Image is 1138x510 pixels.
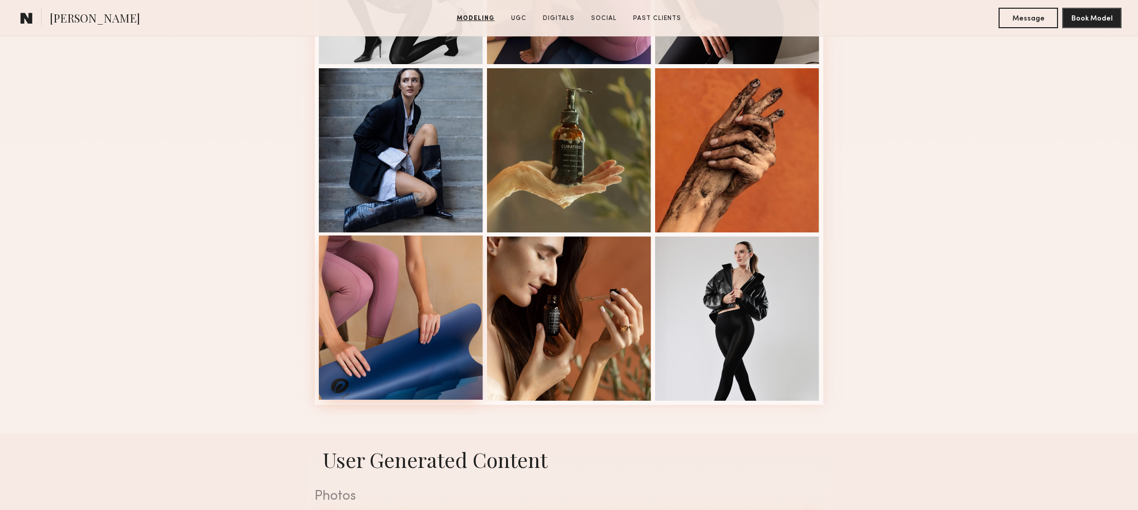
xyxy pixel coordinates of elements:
[1062,13,1122,22] a: Book Model
[315,490,823,503] div: Photos
[629,14,685,23] a: Past Clients
[50,10,140,28] span: [PERSON_NAME]
[539,14,579,23] a: Digitals
[507,14,531,23] a: UGC
[453,14,499,23] a: Modeling
[1062,8,1122,28] button: Book Model
[587,14,621,23] a: Social
[307,446,831,473] h1: User Generated Content
[999,8,1058,28] button: Message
